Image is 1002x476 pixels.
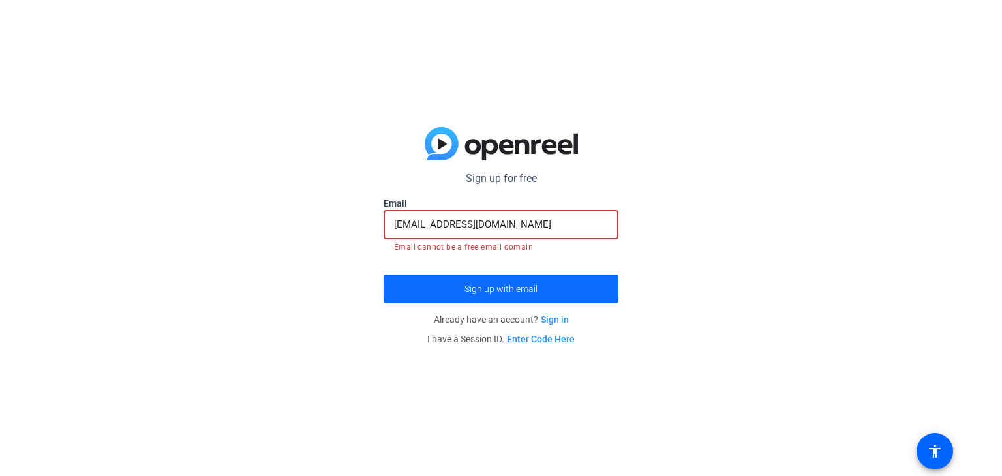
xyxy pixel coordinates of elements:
[541,314,569,325] a: Sign in
[384,275,618,303] button: Sign up with email
[425,127,578,161] img: blue-gradient.svg
[384,171,618,186] p: Sign up for free
[394,239,608,254] mat-error: Email cannot be a free email domain
[434,314,569,325] span: Already have an account?
[507,334,575,344] a: Enter Code Here
[927,443,943,459] mat-icon: accessibility
[394,216,608,232] input: Enter Email Address
[384,197,618,210] label: Email
[427,334,575,344] span: I have a Session ID.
